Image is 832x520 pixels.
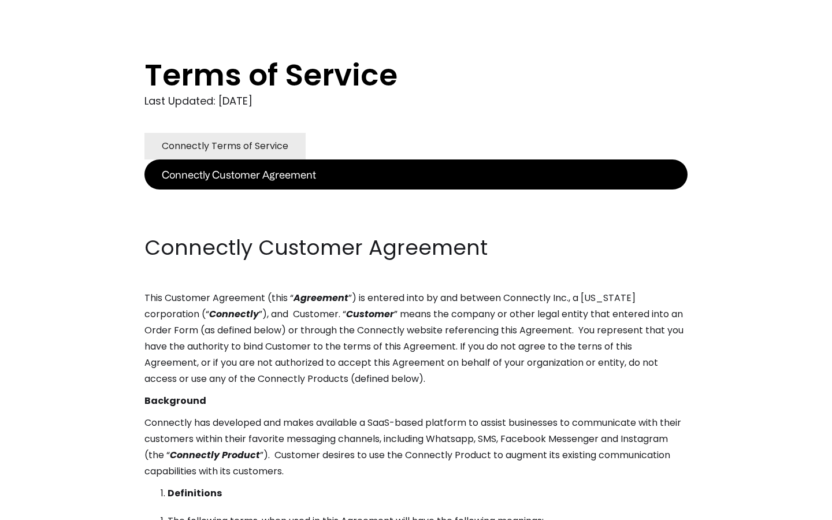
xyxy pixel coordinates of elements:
[294,291,348,304] em: Agreement
[162,138,288,154] div: Connectly Terms of Service
[209,307,259,321] em: Connectly
[23,500,69,516] ul: Language list
[144,415,688,480] p: Connectly has developed and makes available a SaaS-based platform to assist businesses to communi...
[346,307,394,321] em: Customer
[144,394,206,407] strong: Background
[144,233,688,262] h2: Connectly Customer Agreement
[144,290,688,387] p: This Customer Agreement (this “ ”) is entered into by and between Connectly Inc., a [US_STATE] co...
[168,486,222,500] strong: Definitions
[162,166,316,183] div: Connectly Customer Agreement
[12,499,69,516] aside: Language selected: English
[144,211,688,228] p: ‍
[144,58,641,92] h1: Terms of Service
[144,190,688,206] p: ‍
[170,448,260,462] em: Connectly Product
[144,92,688,110] div: Last Updated: [DATE]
